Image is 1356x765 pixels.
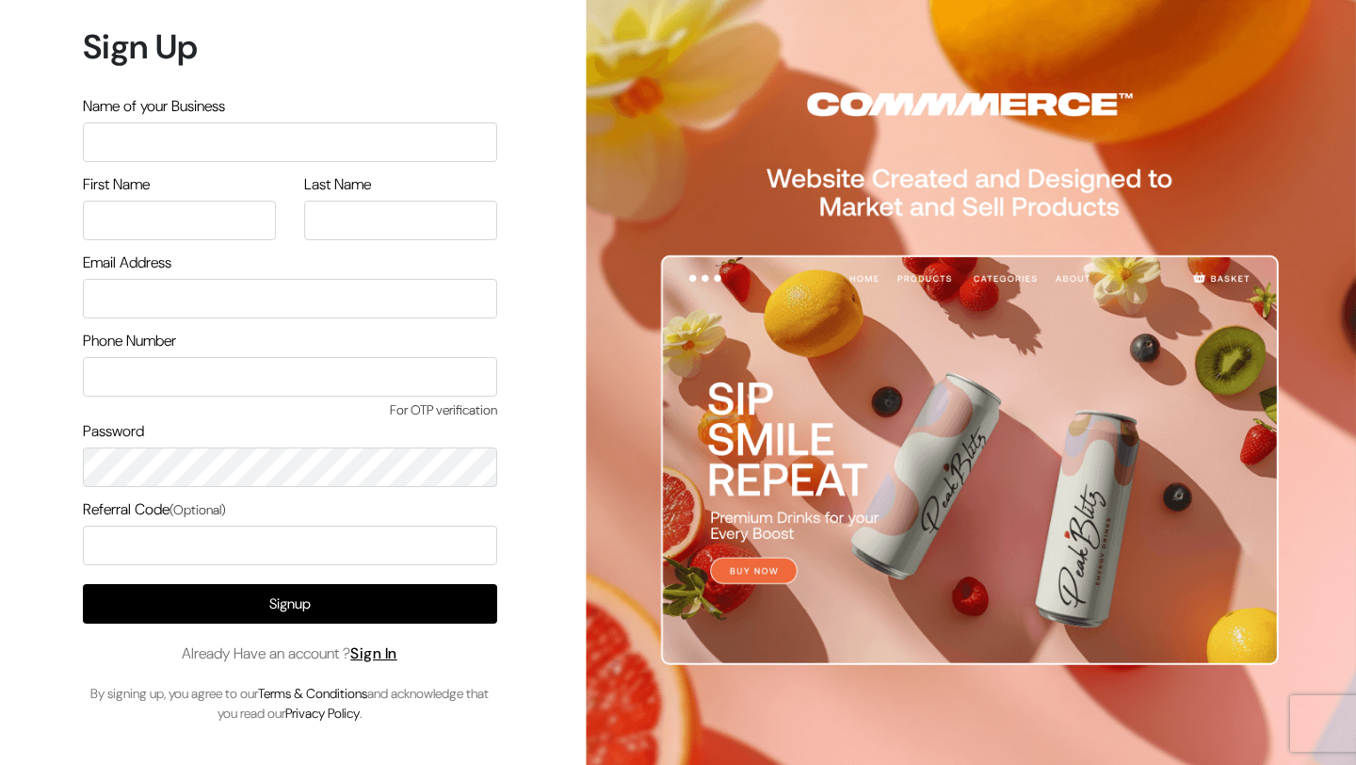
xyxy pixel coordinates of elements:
label: Email Address [83,252,171,274]
a: Terms & Conditions [258,685,367,702]
label: Name of your Business [83,95,225,118]
label: Password [83,420,144,443]
label: Last Name [304,173,371,196]
span: Already Have an account ? [182,643,397,665]
span: (Optional) [169,501,226,518]
a: Sign In [350,643,397,663]
label: First Name [83,173,150,196]
label: Phone Number [83,330,176,352]
p: By signing up, you agree to our and acknowledge that you read our . [83,684,497,724]
h1: Sign Up [83,26,497,67]
span: For OTP verification [83,400,497,420]
a: Privacy Policy [285,705,360,722]
button: Signup [83,584,497,624]
label: Referral Code [83,498,226,521]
